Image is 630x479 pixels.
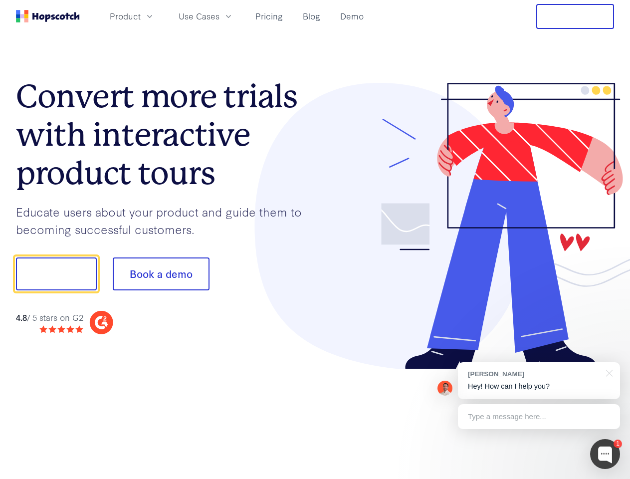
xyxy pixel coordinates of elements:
a: Pricing [251,8,287,24]
div: [PERSON_NAME] [468,369,600,379]
button: Book a demo [113,257,210,290]
a: Blog [299,8,324,24]
button: Use Cases [173,8,239,24]
p: Hey! How can I help you? [468,381,610,392]
button: Free Trial [536,4,614,29]
h1: Convert more trials with interactive product tours [16,77,315,192]
img: Mark Spera [437,381,452,396]
a: Demo [336,8,368,24]
a: Home [16,10,80,22]
div: 1 [614,440,622,448]
span: Use Cases [179,10,219,22]
div: Type a message here... [458,404,620,429]
button: Show me! [16,257,97,290]
p: Educate users about your product and guide them to becoming successful customers. [16,203,315,238]
button: Product [104,8,161,24]
span: Product [110,10,141,22]
div: / 5 stars on G2 [16,311,83,324]
strong: 4.8 [16,311,27,323]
